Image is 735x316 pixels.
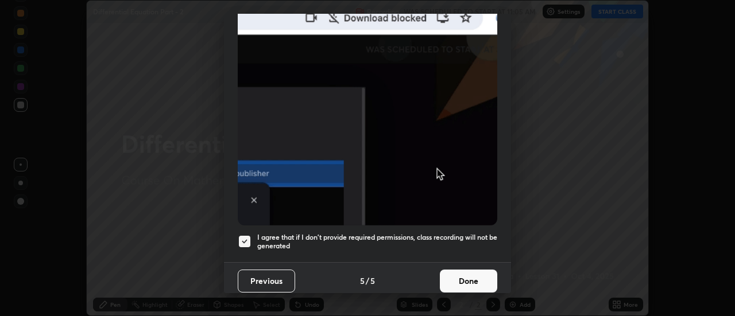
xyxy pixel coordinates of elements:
h4: 5 [370,275,375,287]
button: Previous [238,270,295,292]
h4: 5 [360,275,365,287]
h4: / [366,275,369,287]
button: Done [440,270,497,292]
h5: I agree that if I don't provide required permissions, class recording will not be generated [257,233,497,251]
